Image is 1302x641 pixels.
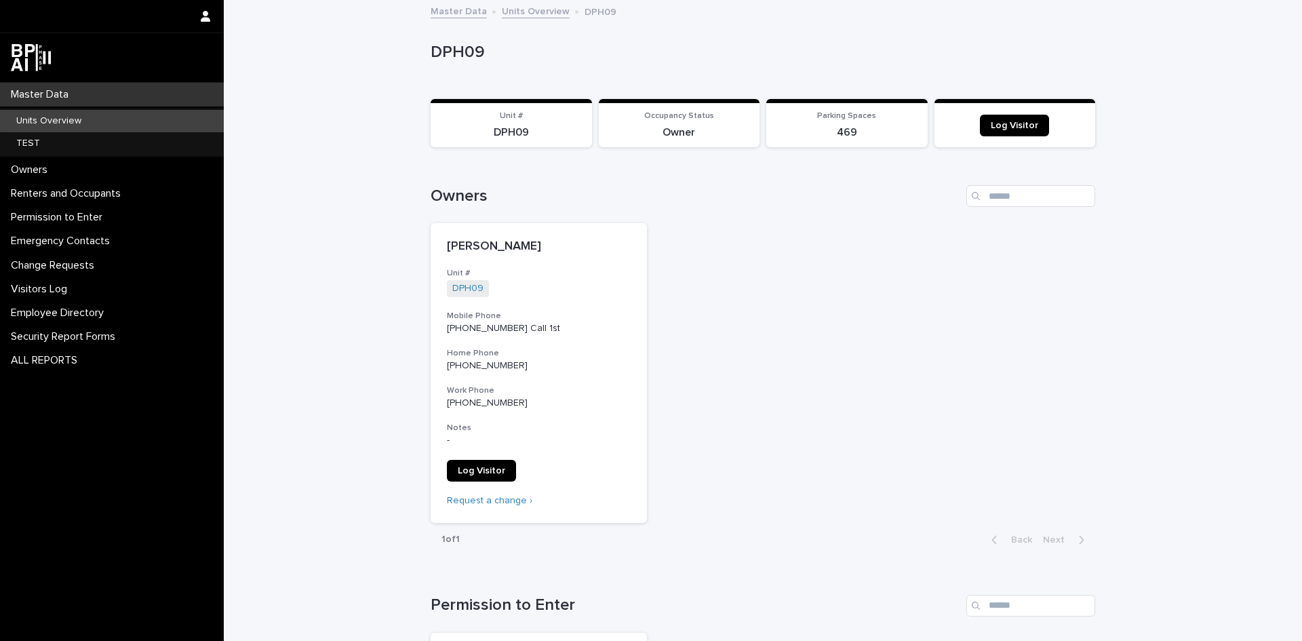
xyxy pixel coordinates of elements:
p: [PERSON_NAME] [447,239,631,254]
p: Units Overview [5,115,92,127]
img: dwgmcNfxSF6WIOOXiGgu [11,44,51,71]
input: Search [966,595,1095,617]
p: Change Requests [5,259,105,272]
h1: Permission to Enter [431,596,961,615]
a: [PHONE_NUMBER] Call 1st [447,324,560,333]
p: Master Data [5,88,79,101]
p: Renters and Occupants [5,187,132,200]
p: ALL REPORTS [5,354,88,367]
span: Parking Spaces [817,112,876,120]
span: Next [1043,535,1073,545]
p: 469 [774,126,920,139]
p: Owners [5,163,58,176]
a: [PHONE_NUMBER] [447,398,528,408]
input: Search [966,185,1095,207]
p: - [447,435,631,446]
h3: Home Phone [447,348,631,359]
button: Next [1038,534,1095,546]
span: Log Visitor [458,466,505,475]
span: Log Visitor [991,121,1038,130]
button: Back [981,534,1038,546]
h3: Unit # [447,268,631,279]
h3: Notes [447,423,631,433]
span: Unit # [500,112,523,120]
a: [PHONE_NUMBER] [447,361,528,370]
span: Occupancy Status [644,112,714,120]
p: Emergency Contacts [5,235,121,248]
a: Log Visitor [447,460,516,482]
h1: Owners [431,187,961,206]
p: 1 of 1 [431,523,471,556]
p: TEST [5,138,51,149]
p: DPH09 [585,3,616,18]
h3: Work Phone [447,385,631,396]
a: [PERSON_NAME]Unit #DPH09 Mobile Phone[PHONE_NUMBER] Call 1stHome Phone[PHONE_NUMBER]Work Phone[PH... [431,223,647,522]
p: Security Report Forms [5,330,126,343]
p: Visitors Log [5,283,78,296]
span: Back [1003,535,1032,545]
a: DPH09 [452,283,484,294]
p: DPH09 [439,126,584,139]
a: Log Visitor [980,115,1049,136]
a: Units Overview [502,3,570,18]
h3: Mobile Phone [447,311,631,322]
a: Master Data [431,3,487,18]
p: Owner [607,126,752,139]
p: Employee Directory [5,307,115,319]
p: Permission to Enter [5,211,113,224]
a: Request a change › [447,496,532,505]
p: DPH09 [431,43,1090,62]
